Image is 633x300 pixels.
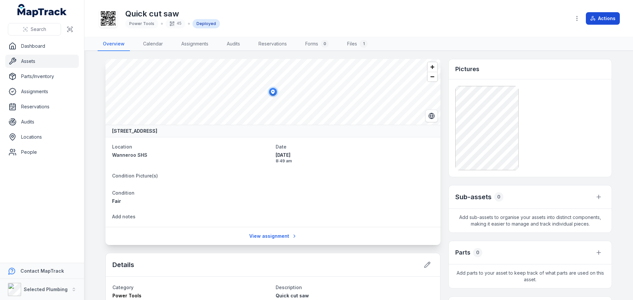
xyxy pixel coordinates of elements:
[17,4,67,17] a: MapTrack
[129,21,154,26] span: Power Tools
[31,26,46,33] span: Search
[5,40,79,53] a: Dashboard
[176,37,214,51] a: Assignments
[98,37,130,51] a: Overview
[5,146,79,159] a: People
[112,260,134,269] h2: Details
[24,286,68,292] strong: Selected Plumbing
[494,192,503,202] div: 0
[5,70,79,83] a: Parts/Inventory
[276,152,434,164] time: 8/29/2025, 8:49:17 AM
[112,214,136,219] span: Add notes
[112,144,132,150] span: Location
[112,293,141,298] span: Power Tools
[112,285,134,290] span: Category
[586,12,620,25] button: Actions
[166,19,185,28] div: 45
[245,230,301,242] a: View assignment
[8,23,61,36] button: Search
[449,264,612,288] span: Add parts to your asset to keep track of what parts are used on this asset.
[112,152,147,158] span: Wanneroo SHS
[138,37,168,51] a: Calendar
[5,55,79,68] a: Assets
[193,19,220,28] div: Deployed
[321,40,329,48] div: 0
[112,152,270,158] a: Wanneroo SHS
[5,100,79,113] a: Reservations
[473,248,482,257] div: 0
[276,158,434,164] span: 8:49 am
[276,144,286,150] span: Date
[342,37,373,51] a: Files1
[125,9,220,19] h1: Quick cut saw
[428,72,437,81] button: Zoom out
[455,248,470,257] h3: Parts
[105,59,440,125] canvas: Map
[300,37,334,51] a: Forms0
[360,40,368,48] div: 1
[425,110,438,122] button: Switch to Satellite View
[449,209,612,232] span: Add sub-assets to organise your assets into distinct components, making it easier to manage and t...
[222,37,245,51] a: Audits
[112,190,135,196] span: Condition
[455,65,479,74] h3: Pictures
[112,173,158,178] span: Condition Picture(s)
[5,130,79,144] a: Locations
[276,285,302,290] span: Description
[253,37,292,51] a: Reservations
[455,192,492,202] h2: Sub-assets
[276,293,309,298] span: Quick cut saw
[276,152,434,158] span: [DATE]
[112,198,121,204] span: Fair
[5,115,79,128] a: Audits
[112,128,157,134] strong: [STREET_ADDRESS]
[20,268,64,274] strong: Contact MapTrack
[5,85,79,98] a: Assignments
[428,62,437,72] button: Zoom in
